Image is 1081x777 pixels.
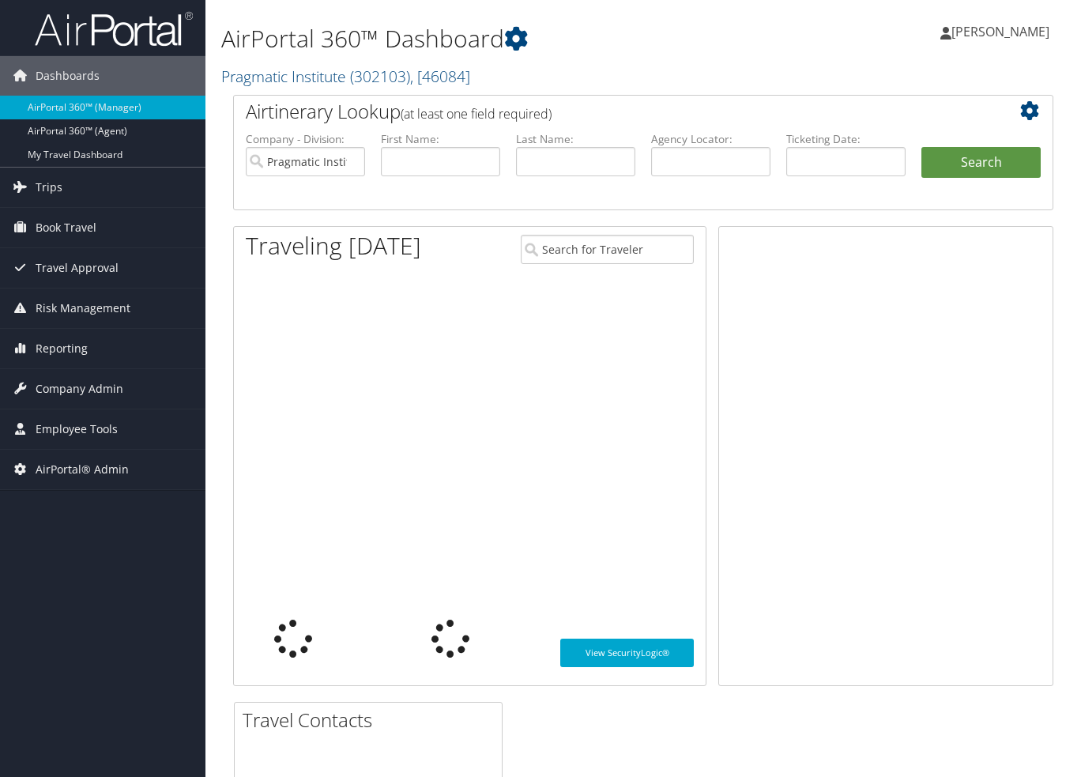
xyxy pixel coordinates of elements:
h1: AirPortal 360™ Dashboard [221,22,784,55]
span: (at least one field required) [401,105,552,123]
span: , [ 46084 ] [410,66,470,87]
button: Search [921,147,1041,179]
h2: Airtinerary Lookup [246,98,973,125]
h2: Travel Contacts [243,707,502,734]
span: Book Travel [36,208,96,247]
img: airportal-logo.png [35,10,193,47]
span: [PERSON_NAME] [951,23,1049,40]
input: Search for Traveler [521,235,694,264]
label: First Name: [381,131,500,147]
span: Company Admin [36,369,123,409]
span: ( 302103 ) [350,66,410,87]
label: Agency Locator: [651,131,770,147]
span: AirPortal® Admin [36,450,129,489]
span: Employee Tools [36,409,118,449]
span: Trips [36,168,62,207]
span: Reporting [36,329,88,368]
label: Company - Division: [246,131,365,147]
a: View SecurityLogic® [560,639,694,667]
span: Travel Approval [36,248,119,288]
h1: Traveling [DATE] [246,229,421,262]
span: Dashboards [36,56,100,96]
a: Pragmatic Institute [221,66,470,87]
label: Last Name: [516,131,635,147]
a: [PERSON_NAME] [940,8,1065,55]
label: Ticketing Date: [786,131,906,147]
span: Risk Management [36,289,130,328]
